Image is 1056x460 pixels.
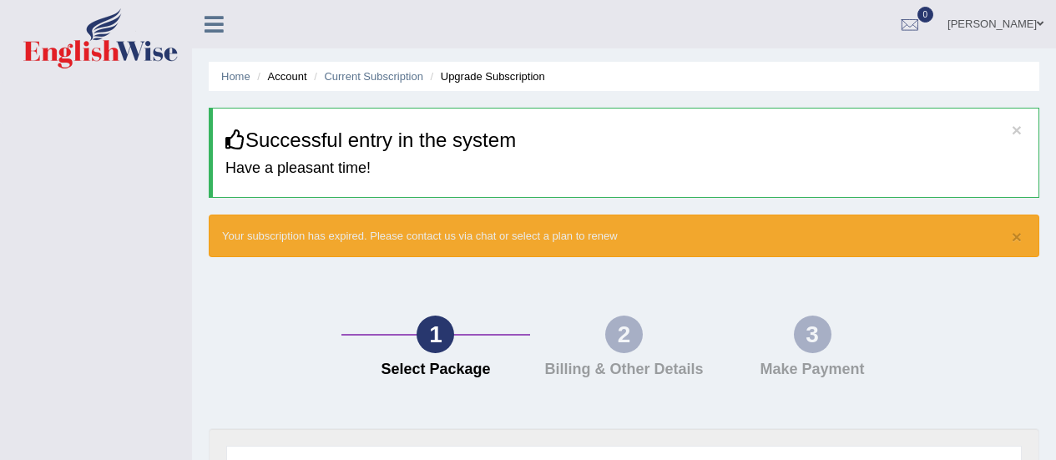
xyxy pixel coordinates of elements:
div: 3 [794,316,831,353]
h3: Successful entry in the system [225,129,1026,151]
li: Upgrade Subscription [427,68,545,84]
div: Your subscription has expired. Please contact us via chat or select a plan to renew [209,215,1039,257]
a: Current Subscription [324,70,423,83]
div: 1 [417,316,454,353]
h4: Select Package [350,361,522,378]
div: 2 [605,316,643,353]
h4: Billing & Other Details [538,361,710,378]
a: Home [221,70,250,83]
button: × [1012,228,1022,245]
h4: Make Payment [726,361,898,378]
li: Account [253,68,306,84]
button: × [1012,121,1022,139]
h4: Have a pleasant time! [225,160,1026,177]
span: 0 [917,7,934,23]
